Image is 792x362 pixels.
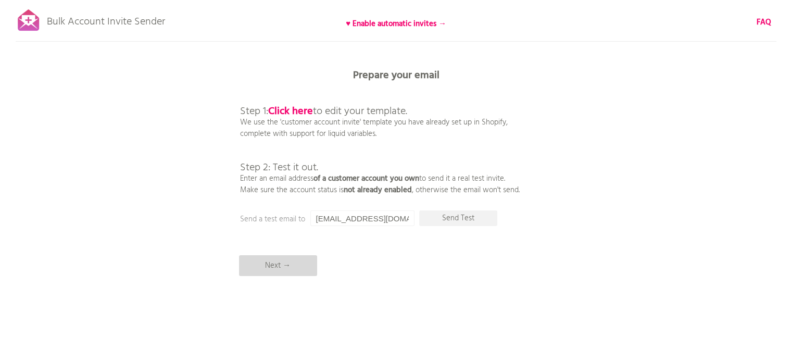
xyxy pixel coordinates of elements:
[344,184,412,196] b: not already enabled
[240,214,448,225] p: Send a test email to
[240,103,407,120] span: Step 1: to edit your template.
[240,83,520,196] p: We use the 'customer account invite' template you have already set up in Shopify, complete with s...
[757,17,771,28] a: FAQ
[47,6,165,32] p: Bulk Account Invite Sender
[346,18,446,30] b: ♥ Enable automatic invites →
[240,159,318,176] span: Step 2: Test it out.
[239,255,317,276] p: Next →
[353,67,439,84] b: Prepare your email
[268,103,313,120] a: Click here
[757,16,771,29] b: FAQ
[419,210,497,226] p: Send Test
[313,172,419,185] b: of a customer account you own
